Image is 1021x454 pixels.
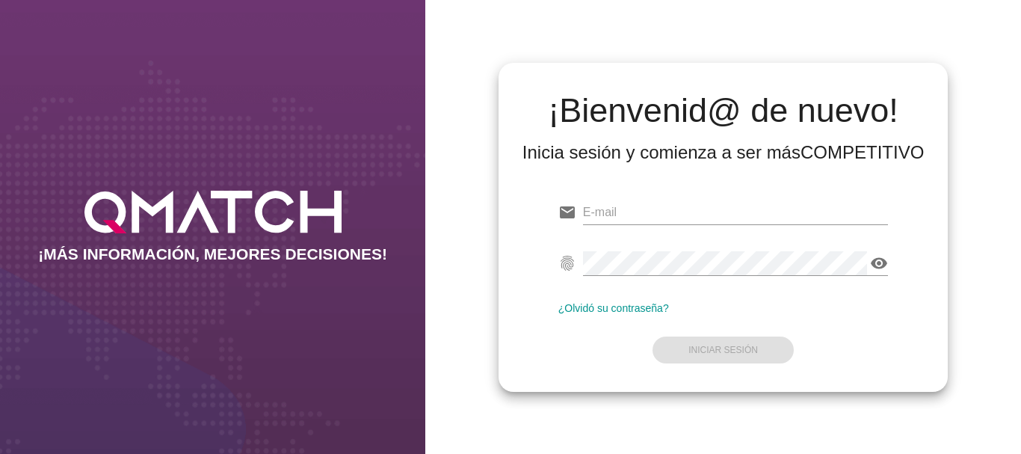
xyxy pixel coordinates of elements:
h2: ¡Bienvenid@ de nuevo! [522,93,925,129]
div: Inicia sesión y comienza a ser más [522,141,925,165]
input: E-mail [583,200,889,224]
strong: COMPETITIVO [801,142,924,162]
h2: ¡MÁS INFORMACIÓN, MEJORES DECISIONES! [38,245,387,263]
a: ¿Olvidó su contraseña? [558,302,669,314]
i: visibility [870,254,888,272]
i: fingerprint [558,254,576,272]
i: email [558,203,576,221]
